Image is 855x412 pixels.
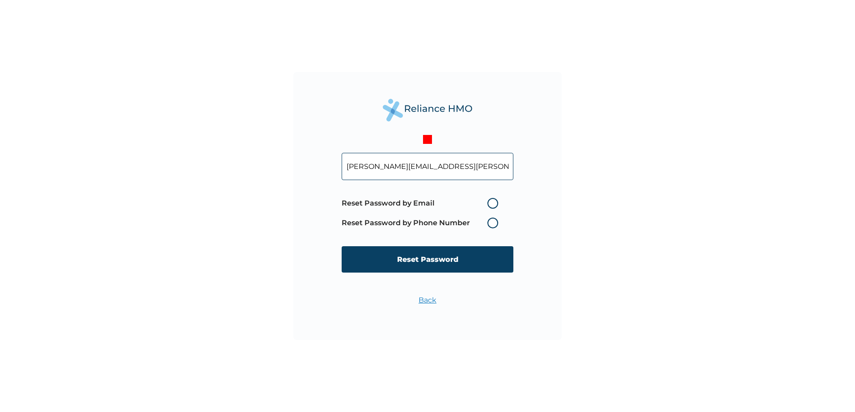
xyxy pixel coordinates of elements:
img: Reliance Health's Logo [383,99,472,122]
label: Reset Password by Phone Number [342,218,503,228]
input: Your Enrollee ID or Email Address [342,153,513,180]
span: Password reset method [342,193,503,233]
a: Back [419,296,436,304]
label: Reset Password by Email [342,198,503,209]
input: Reset Password [342,246,513,273]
